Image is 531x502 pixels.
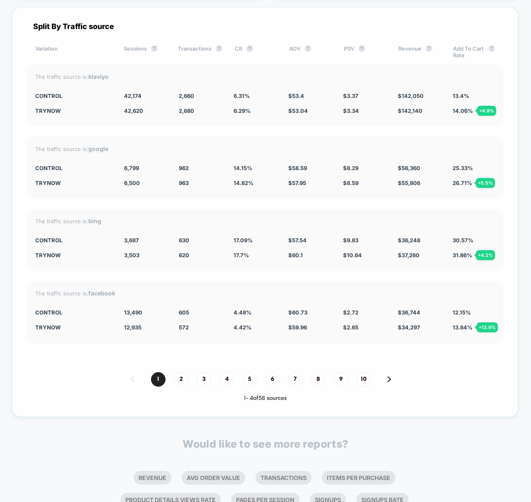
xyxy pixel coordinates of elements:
[179,324,189,331] span: 572
[179,237,189,244] span: 630
[358,45,365,52] button: ?
[234,237,253,244] span: 17.09 %
[453,180,472,186] span: 26.71 %
[288,107,308,114] span: $ 53.04
[174,372,188,387] span: 2
[134,471,171,485] li: Revenue
[453,252,472,258] span: 31.86 %
[234,107,251,114] span: 6.29 %
[288,309,307,316] span: $ 60.73
[124,309,142,316] span: 13,490
[453,45,495,58] div: Add To Cart Rate
[183,438,348,450] p: Would like to see more reports?
[343,324,358,331] span: $ 2.65
[356,372,371,387] span: 10
[488,45,495,52] button: ?
[151,45,158,52] button: ?
[35,237,112,244] div: Control
[288,93,304,99] span: $ 53.4
[398,309,420,316] span: $ 36,744
[182,471,245,485] li: Avg Order Value
[219,372,234,387] span: 4
[179,107,194,114] span: 2,680
[343,93,358,99] span: $ 3.37
[35,93,112,99] div: Control
[343,309,358,316] span: $ 2.72
[289,45,331,58] div: AOV
[35,290,495,297] div: The traffic source is:
[246,45,253,52] button: ?
[179,309,189,316] span: 605
[288,180,306,186] span: $ 57.95
[197,372,211,387] span: 3
[265,372,280,387] span: 6
[234,324,251,331] span: 4.42 %
[453,309,471,316] span: 12.15 %
[35,217,495,224] div: The traffic source is:
[398,324,420,331] span: $ 34,297
[256,471,312,485] li: Transactions
[179,252,189,258] span: 620
[88,217,101,224] strong: bing
[234,165,252,171] span: 14.15 %
[311,372,325,387] span: 8
[398,180,420,186] span: $ 55,806
[35,45,111,58] div: Variation
[235,45,277,58] div: CR
[124,165,139,171] span: 6,799
[453,324,473,331] span: 13.84 %
[288,237,307,244] span: $ 57.54
[88,145,108,152] strong: google
[288,252,303,258] span: $ 60.1
[234,93,250,99] span: 6.31 %
[476,250,495,260] div: + 4.2 %
[234,252,249,258] span: 17.7 %
[35,107,112,114] div: TryNow
[242,372,257,387] span: 5
[343,180,358,186] span: $ 8.59
[124,252,139,258] span: 3,503
[398,107,422,114] span: $ 142,140
[124,324,141,331] span: 12,935
[387,376,391,382] img: pagination forward
[179,165,189,171] span: 962
[334,372,348,387] span: 9
[35,180,112,186] div: TryNow
[151,372,166,387] span: 1
[288,372,302,387] span: 7
[398,165,420,171] span: $ 56,360
[476,178,495,188] div: + 5.5 %
[343,107,359,114] span: $ 3.34
[88,290,115,297] strong: facebook
[288,165,307,171] span: $ 58.59
[35,145,495,152] div: The traffic source is:
[216,45,222,52] button: ?
[343,165,358,171] span: $ 8.29
[453,107,473,114] span: 14.06 %
[124,45,166,58] div: Sessions
[343,252,362,258] span: $ 10.64
[35,252,112,258] div: TryNow
[124,180,140,186] span: 6,500
[35,309,112,316] div: Control
[179,180,189,186] span: 963
[453,93,469,99] span: 13.4 %
[88,73,109,80] strong: klaviyo
[477,322,498,332] div: + 13.9 %
[178,45,222,58] div: Transactions
[35,73,495,80] div: The traffic source is:
[124,93,141,99] span: 42,174
[343,237,358,244] span: $ 9.83
[344,45,386,58] div: PSV
[124,107,143,114] span: 42,620
[398,45,440,58] div: Revenue
[234,309,251,316] span: 4.48 %
[234,180,253,186] span: 14.82 %
[477,106,496,116] div: + 4.9 %
[35,324,112,331] div: TryNow
[398,252,419,258] span: $ 37,260
[398,93,424,99] span: $ 142,050
[453,165,473,171] span: 25.33 %
[179,93,194,99] span: 2,660
[27,395,503,402] div: 1 - 4 of 58 sources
